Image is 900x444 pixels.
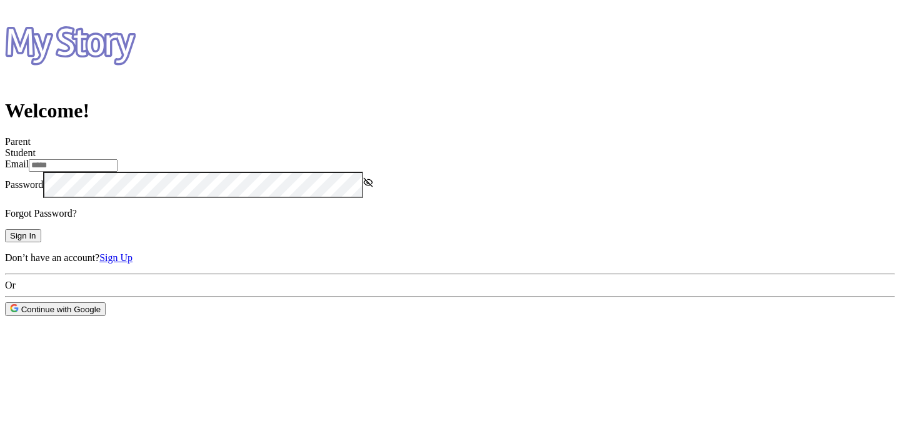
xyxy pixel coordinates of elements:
div: Parent [5,136,895,147]
span: Or [5,280,16,290]
a: Sign Up [99,252,132,263]
button: Sign In [5,229,41,242]
label: Password [5,179,43,189]
span: Sign In [10,231,36,240]
h1: Welcome! [5,99,895,122]
button: icon Continue with Google [5,302,106,316]
p: Forgot Password? [5,208,895,219]
p: Don’t have an account? [5,252,895,264]
span: Continue with Google [10,305,101,314]
img: icon [10,304,19,312]
div: Student [5,147,895,159]
label: Email [5,159,29,169]
img: Logo [5,5,136,84]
